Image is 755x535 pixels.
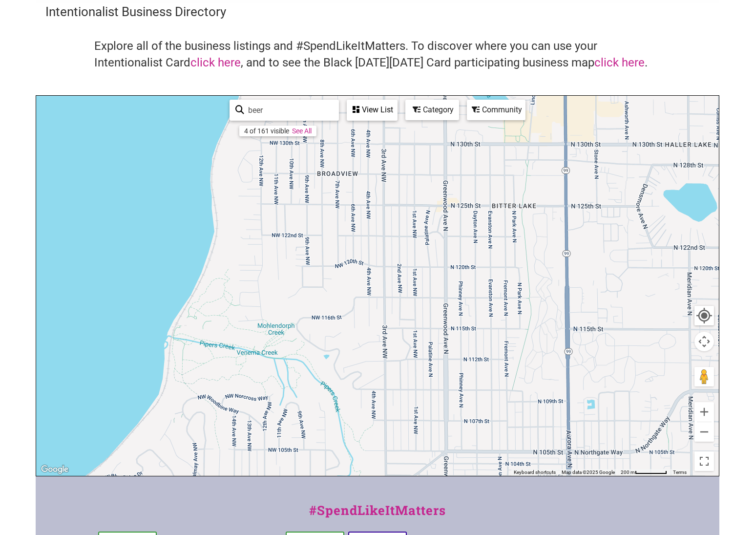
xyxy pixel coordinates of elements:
div: #SpendLikeItMatters [36,501,719,530]
button: Keyboard shortcuts [514,469,556,476]
div: Community [468,101,524,119]
h3: Intentionalist Business Directory [45,3,710,21]
button: Map Scale: 200 m per 62 pixels [618,469,670,476]
button: Zoom in [694,402,714,422]
div: Type to search and filter [230,100,339,121]
a: Terms (opens in new tab) [673,470,687,475]
input: Type to find and filter... [244,101,333,120]
a: Open this area in Google Maps (opens a new window) [39,463,71,476]
div: Filter by Community [467,100,525,120]
div: Category [406,101,458,119]
div: 4 of 161 visible [244,127,289,135]
a: See All [292,127,312,135]
div: View List [348,101,397,119]
button: Toggle fullscreen view [694,451,715,472]
button: Map camera controls [694,332,714,351]
span: Map data ©2025 Google [562,470,615,475]
div: Filter by category [405,100,459,120]
button: Your Location [694,306,714,325]
h4: Explore all of the business listings and #SpendLikeItMatters. To discover where you can use your ... [94,38,661,71]
a: click here [594,56,645,69]
a: click here [190,56,241,69]
button: Zoom out [694,422,714,442]
button: Drag Pegman onto the map to open Street View [694,367,714,386]
img: Google [39,463,71,476]
span: 200 m [621,470,635,475]
div: See a list of the visible businesses [347,100,398,121]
